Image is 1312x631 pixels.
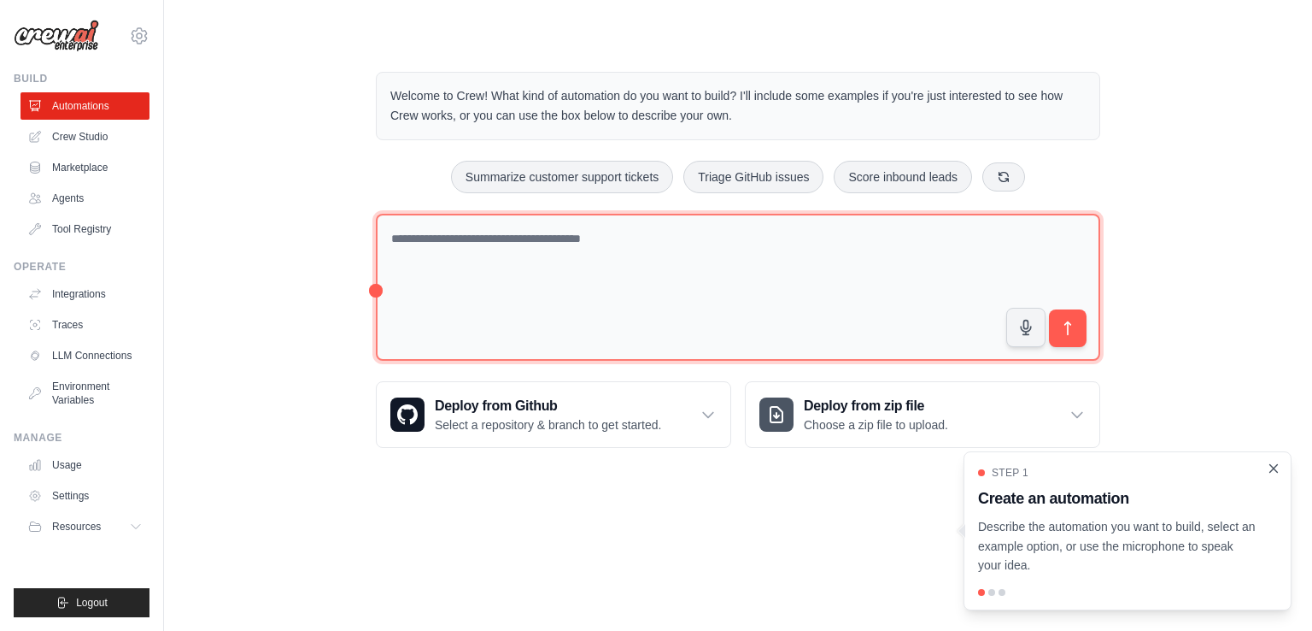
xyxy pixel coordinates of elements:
h3: Create an automation [978,487,1256,510]
div: Build [14,72,149,86]
h3: Deploy from Github [435,396,661,416]
button: Triage GitHub issues [683,161,823,193]
button: Resources [20,513,149,540]
img: Logo [14,20,99,52]
a: LLM Connections [20,342,149,369]
span: Resources [52,520,101,534]
p: Choose a zip file to upload. [804,416,948,433]
span: Step 1 [992,466,1028,480]
a: Environment Variables [20,373,149,414]
a: Tool Registry [20,215,149,243]
a: Usage [20,451,149,479]
p: Welcome to Crew! What kind of automation do you want to build? I'll include some examples if you'... [390,86,1086,126]
div: Operate [14,260,149,274]
a: Integrations [20,280,149,308]
p: Describe the automation you want to build, select an example option, or use the microphone to spe... [978,517,1256,575]
h3: Deploy from zip file [804,396,948,416]
div: Sohbet Aracı [1227,549,1312,631]
button: Close walkthrough [1267,462,1280,475]
div: Manage [14,431,149,445]
p: Select a repository & branch to get started. [435,416,661,433]
span: Logout [76,596,108,610]
a: Automations [20,92,149,120]
button: Logout [14,588,149,617]
a: Crew Studio [20,123,149,150]
a: Traces [20,311,149,339]
a: Settings [20,482,149,510]
a: Marketplace [20,154,149,181]
a: Agents [20,185,149,212]
button: Score inbound leads [834,161,972,193]
button: Summarize customer support tickets [451,161,673,193]
iframe: Chat Widget [1227,549,1312,631]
